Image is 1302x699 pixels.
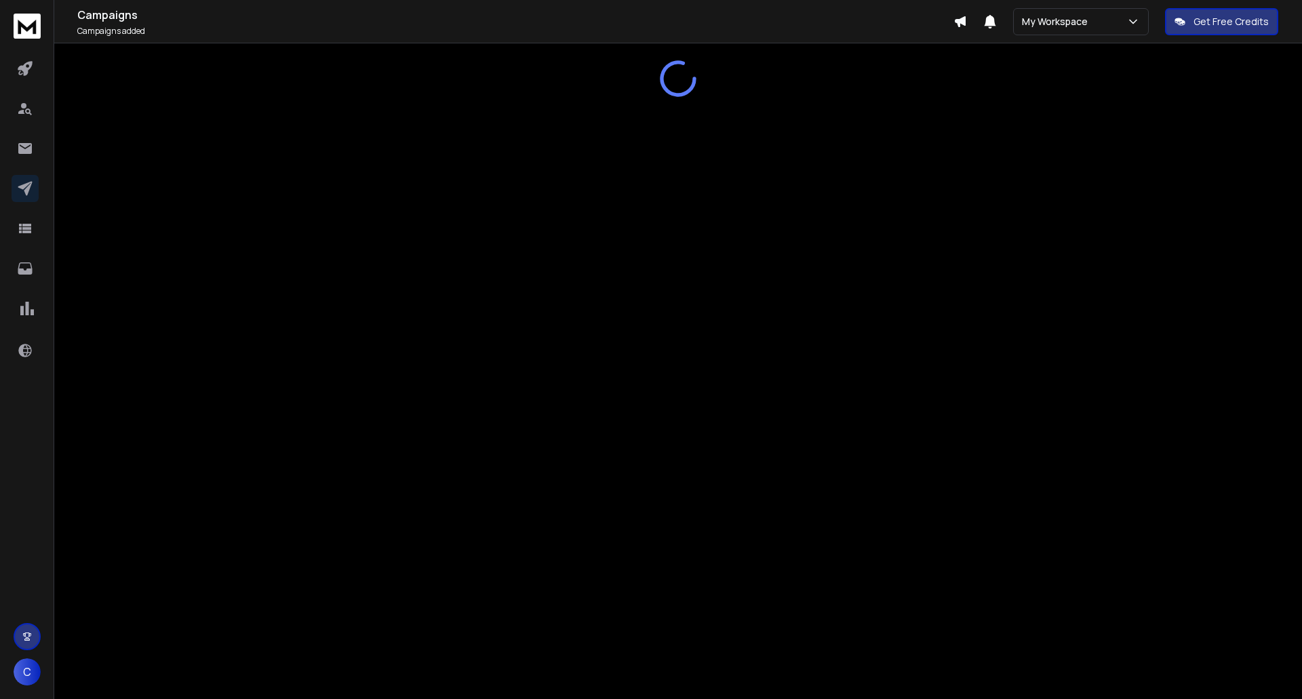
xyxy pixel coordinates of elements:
[14,658,41,685] button: C
[1193,15,1269,28] p: Get Free Credits
[1165,8,1278,35] button: Get Free Credits
[14,14,41,39] img: logo
[77,26,953,37] p: Campaigns added
[1022,15,1093,28] p: My Workspace
[77,7,953,23] h1: Campaigns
